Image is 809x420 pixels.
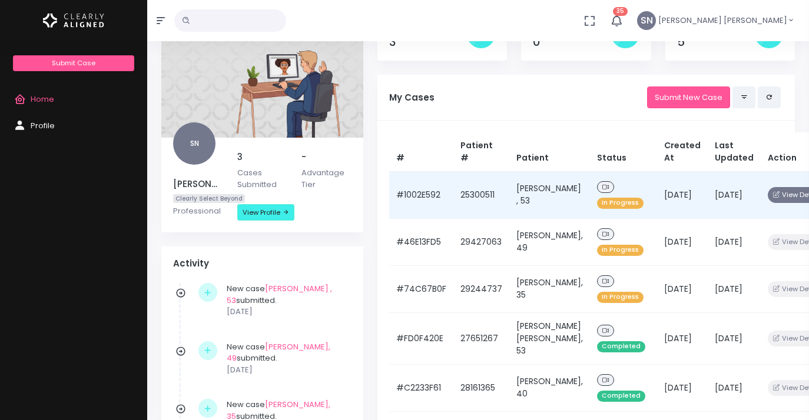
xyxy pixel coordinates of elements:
[453,171,509,218] td: 25300511
[453,132,509,172] th: Patient #
[389,92,647,103] h5: My Cases
[708,171,761,218] td: [DATE]
[43,8,104,33] img: Logo Horizontal
[509,364,590,411] td: [PERSON_NAME], 40
[657,364,708,411] td: [DATE]
[657,218,708,265] td: [DATE]
[227,341,346,376] div: New case submitted.
[597,391,645,402] span: Completed
[453,364,509,411] td: 28161365
[658,15,787,26] span: [PERSON_NAME] [PERSON_NAME]
[237,167,287,190] p: Cases Submitted
[453,265,509,312] td: 29244737
[227,364,346,376] p: [DATE]
[708,218,761,265] td: [DATE]
[708,132,761,172] th: Last Updated
[227,283,346,318] div: New case submitted.
[657,312,708,364] td: [DATE]
[509,312,590,364] td: [PERSON_NAME] [PERSON_NAME], 53
[590,132,657,172] th: Status
[509,132,590,172] th: Patient
[389,265,453,312] td: #74C67B0F
[509,218,590,265] td: [PERSON_NAME], 49
[708,312,761,364] td: [DATE]
[647,86,730,108] a: Submit New Case
[227,283,332,306] a: [PERSON_NAME] , 53
[657,132,708,172] th: Created At
[227,306,346,318] p: [DATE]
[708,265,761,312] td: [DATE]
[173,205,223,217] p: Professional
[389,171,453,218] td: #1002E592
[31,120,55,131] span: Profile
[533,35,611,49] h4: 0
[708,364,761,411] td: [DATE]
[237,204,294,221] a: View Profile
[173,122,215,165] span: SN
[389,132,453,172] th: #
[453,218,509,265] td: 29427063
[173,194,245,203] span: Clearly Select Beyond
[13,55,134,71] a: Submit Case
[597,292,644,303] span: In Progress
[597,341,645,352] span: Completed
[301,167,352,190] p: Advantage Tier
[173,179,223,189] h5: [PERSON_NAME] [PERSON_NAME]
[657,265,708,312] td: [DATE]
[389,218,453,265] td: #46E13FD5
[389,364,453,411] td: #C2233F61
[677,35,755,49] h4: 5
[31,94,54,105] span: Home
[52,58,95,68] span: Submit Case
[173,258,352,269] h4: Activity
[613,7,628,16] span: 35
[597,198,644,209] span: In Progress
[227,341,330,364] a: [PERSON_NAME], 49
[657,171,708,218] td: [DATE]
[509,171,590,218] td: [PERSON_NAME] , 53
[389,35,467,49] h4: 3
[389,312,453,364] td: #FD0F420E
[637,11,656,30] span: SN
[509,265,590,312] td: [PERSON_NAME], 35
[301,152,352,162] h5: -
[237,152,287,162] h5: 3
[597,245,644,256] span: In Progress
[453,312,509,364] td: 27651267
